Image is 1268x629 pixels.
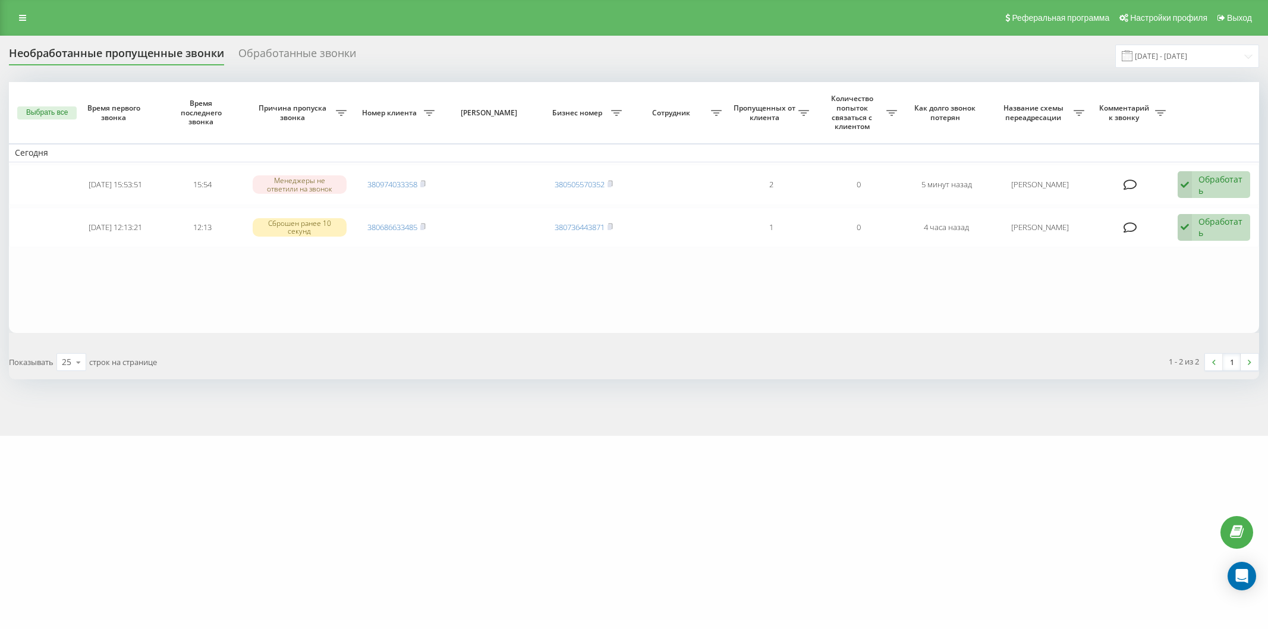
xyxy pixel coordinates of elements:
span: Причина пропуска звонка [253,103,336,122]
div: Менеджеры не ответили на звонок [253,175,347,193]
td: [PERSON_NAME] [990,165,1090,205]
td: 15:54 [159,165,246,205]
span: Как долго звонок потерян [913,103,980,122]
div: Open Intercom Messenger [1228,562,1256,590]
div: Обработать [1198,216,1244,238]
div: Сброшен ранее 10 секунд [253,218,347,236]
td: 4 часа назад [903,207,990,248]
td: [DATE] 12:13:21 [71,207,159,248]
a: 380974033358 [367,179,417,190]
span: Номер клиента [358,108,423,118]
a: 380686633485 [367,222,417,232]
span: Название схемы переадресации [996,103,1074,122]
div: 1 - 2 из 2 [1169,356,1199,367]
span: Настройки профиля [1130,13,1207,23]
td: 12:13 [159,207,246,248]
a: 1 [1223,354,1241,370]
td: Сегодня [9,144,1259,162]
span: Показывать [9,357,54,367]
span: Количество попыток связаться с клиентом [821,94,886,131]
button: Выбрать все [17,106,77,119]
span: Комментарий к звонку [1096,103,1155,122]
span: строк на странице [89,357,157,367]
span: Реферальная программа [1012,13,1109,23]
span: Бизнес номер [546,108,611,118]
td: 0 [815,165,902,205]
span: Время последнего звонка [169,99,237,127]
span: Пропущенных от клиента [734,103,798,122]
span: Сотрудник [634,108,711,118]
div: Необработанные пропущенные звонки [9,47,224,65]
div: Обработать [1198,174,1244,196]
td: [PERSON_NAME] [990,207,1090,248]
td: 0 [815,207,902,248]
td: 2 [728,165,815,205]
a: 380505570352 [555,179,605,190]
td: 5 минут назад [903,165,990,205]
div: 25 [62,356,71,368]
a: 380736443871 [555,222,605,232]
span: Выход [1227,13,1252,23]
span: Время первого звонка [81,103,149,122]
td: [DATE] 15:53:51 [71,165,159,205]
td: 1 [728,207,815,248]
span: [PERSON_NAME] [451,108,530,118]
div: Обработанные звонки [238,47,356,65]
